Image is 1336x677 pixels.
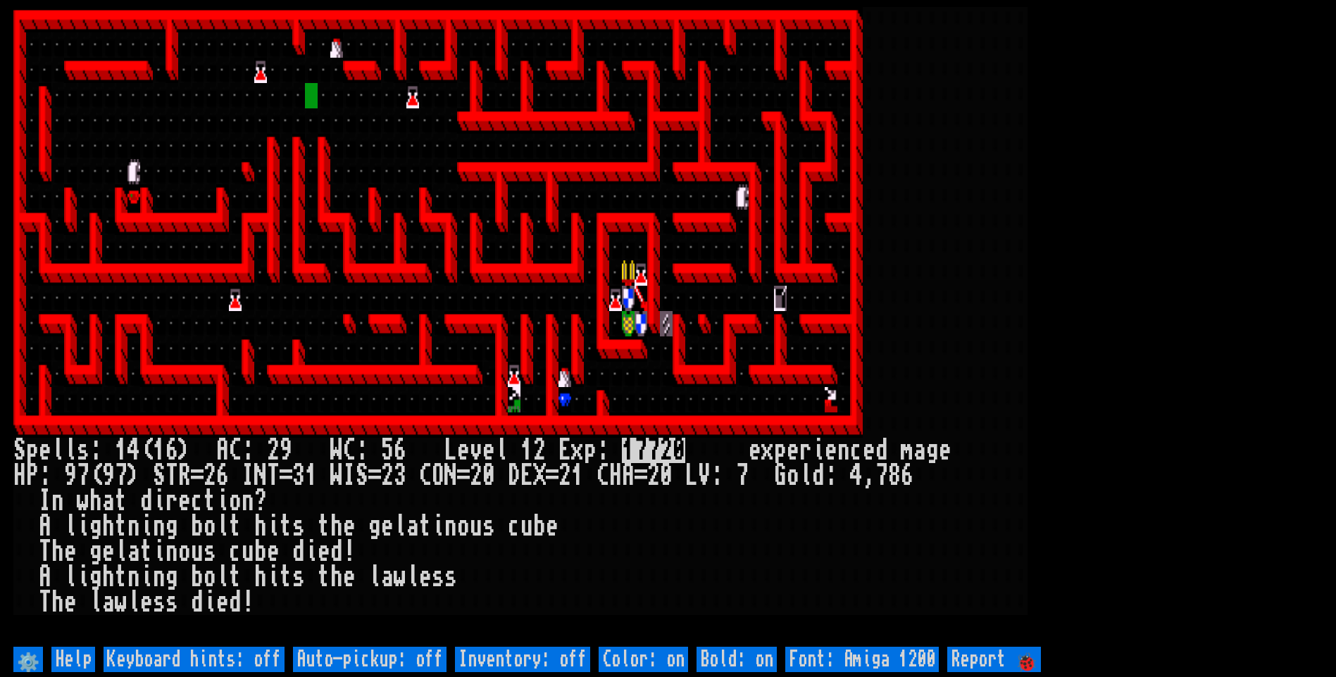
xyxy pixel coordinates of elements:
div: 1 [115,438,127,463]
div: = [546,463,558,488]
div: t [229,514,242,539]
div: S [13,438,26,463]
div: n [51,488,64,514]
div: : [597,438,609,463]
div: = [368,463,381,488]
div: : [242,438,254,463]
div: l [216,514,229,539]
div: h [51,590,64,615]
div: A [39,564,51,590]
div: P [26,463,39,488]
div: 9 [280,438,292,463]
input: Help [51,647,95,672]
div: : [356,438,368,463]
div: l [799,463,812,488]
div: C [343,438,356,463]
div: 7 [115,463,127,488]
div: 2 [558,463,571,488]
div: h [102,564,115,590]
div: i [267,514,280,539]
div: : [89,438,102,463]
div: T [166,463,178,488]
div: E [558,438,571,463]
div: ? [254,488,267,514]
div: O [432,463,444,488]
div: i [153,488,166,514]
div: C [597,463,609,488]
div: m [901,438,913,463]
div: g [89,539,102,564]
div: x [761,438,774,463]
div: 7 [875,463,888,488]
div: i [77,514,89,539]
div: c [229,539,242,564]
div: h [254,564,267,590]
div: 2 [647,463,660,488]
div: ( [89,463,102,488]
div: 7 [736,463,749,488]
div: w [394,564,406,590]
div: s [204,539,216,564]
div: u [191,539,204,564]
div: u [470,514,482,539]
div: E [520,463,533,488]
div: t [140,539,153,564]
div: w [115,590,127,615]
div: A [39,514,51,539]
mark: 7 [647,438,660,463]
div: , [863,463,875,488]
div: = [191,463,204,488]
div: n [153,514,166,539]
div: s [444,564,457,590]
mark: 0 [673,438,685,463]
div: v [470,438,482,463]
div: a [406,514,419,539]
div: 9 [102,463,115,488]
div: l [64,514,77,539]
div: 0 [660,463,673,488]
input: Inventory: off [455,647,590,672]
div: b [533,514,546,539]
div: n [166,539,178,564]
div: t [115,488,127,514]
div: 1 [153,438,166,463]
div: p [584,438,597,463]
div: ! [242,590,254,615]
div: b [191,564,204,590]
input: ⚙️ [13,647,43,672]
div: e [787,438,799,463]
div: u [242,539,254,564]
div: g [89,564,102,590]
div: I [343,463,356,488]
div: 7 [77,463,89,488]
div: 2 [267,438,280,463]
div: e [939,438,951,463]
input: Report 🐞 [947,647,1041,672]
div: a [381,564,394,590]
div: 1 [305,463,318,488]
div: 6 [901,463,913,488]
div: i [432,514,444,539]
div: R [178,463,191,488]
div: L [444,438,457,463]
div: n [127,564,140,590]
div: l [394,514,406,539]
div: p [26,438,39,463]
div: n [153,564,166,590]
div: I [242,463,254,488]
div: t [419,514,432,539]
div: T [39,590,51,615]
div: a [127,539,140,564]
div: e [825,438,837,463]
div: H [13,463,26,488]
div: 1 [520,438,533,463]
input: Color: on [599,647,688,672]
div: c [850,438,863,463]
div: C [229,438,242,463]
div: e [419,564,432,590]
div: l [51,438,64,463]
input: Auto-pickup: off [293,647,447,672]
div: i [77,564,89,590]
div: N [254,463,267,488]
div: d [229,590,242,615]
